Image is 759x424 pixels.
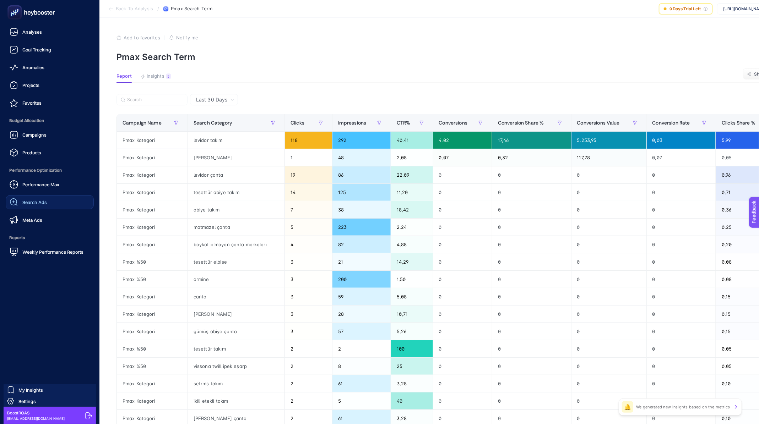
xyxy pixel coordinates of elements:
[492,323,571,340] div: 0
[285,358,332,375] div: 2
[647,149,716,166] div: 0,07
[433,236,492,253] div: 0
[22,182,59,187] span: Performance Max
[188,236,284,253] div: boykot olmayan çanta markaları
[188,288,284,305] div: çanta
[571,323,646,340] div: 0
[188,271,284,288] div: armine
[492,358,571,375] div: 0
[571,288,646,305] div: 0
[391,288,433,305] div: 5,08
[6,195,94,209] a: Search Ads
[6,163,94,177] span: Performance Optimization
[391,305,433,323] div: 10,71
[188,132,284,149] div: levidor takım
[117,236,188,253] div: Pmax Kategori
[433,323,492,340] div: 0
[433,201,492,218] div: 0
[332,375,391,392] div: 61
[117,323,188,340] div: Pmax Kategori
[391,358,433,375] div: 25
[571,219,646,236] div: 0
[433,375,492,392] div: 0
[492,340,571,357] div: 0
[622,401,633,413] div: 🔔
[492,253,571,270] div: 0
[22,249,83,255] span: Weekly Performance Reports
[171,6,212,12] span: Pmax Search Term
[397,120,411,126] span: CTR%
[332,358,391,375] div: 8
[571,236,646,253] div: 0
[433,219,492,236] div: 0
[571,271,646,288] div: 0
[647,375,716,392] div: 0
[647,236,716,253] div: 0
[285,201,332,218] div: 7
[647,305,716,323] div: 0
[391,236,433,253] div: 4,88
[117,271,188,288] div: Pmax %50
[669,6,701,12] span: 9 Days Trial Left
[285,253,332,270] div: 3
[433,253,492,270] div: 0
[571,149,646,166] div: 117,78
[117,340,188,357] div: Pmax %50
[188,184,284,201] div: tesettür abiye takım
[6,177,94,192] a: Performance Max
[285,184,332,201] div: 14
[647,392,716,409] div: 0
[492,166,571,183] div: 0
[188,340,284,357] div: tesettür takım
[332,149,391,166] div: 48
[647,184,716,201] div: 0
[285,132,332,149] div: 118
[433,305,492,323] div: 0
[391,392,433,409] div: 40
[492,305,571,323] div: 0
[6,96,94,110] a: Favorites
[4,384,96,396] a: My Insights
[188,201,284,218] div: abiye takım
[492,149,571,166] div: 0,32
[332,288,391,305] div: 59
[7,416,65,421] span: [EMAIL_ADDRESS][DOMAIN_NAME]
[338,120,367,126] span: Impressions
[22,132,47,138] span: Campaigns
[433,166,492,183] div: 0
[22,29,42,35] span: Analyses
[188,149,284,166] div: [PERSON_NAME]
[18,398,36,404] span: Settings
[498,120,544,126] span: Conversion Share %
[647,288,716,305] div: 0
[391,271,433,288] div: 1,50
[391,201,433,218] div: 18,42
[332,340,391,357] div: 2
[117,184,188,201] div: Pmax Kategori
[571,184,646,201] div: 0
[147,73,164,79] span: Insights
[117,305,188,323] div: Pmax Kategori
[6,114,94,128] span: Budget Allocation
[647,253,716,270] div: 0
[433,358,492,375] div: 0
[332,201,391,218] div: 38
[188,253,284,270] div: tesettür elbise
[571,305,646,323] div: 0
[722,120,755,126] span: Clicks Share %
[117,253,188,270] div: Pmax %50
[647,201,716,218] div: 0
[285,323,332,340] div: 3
[6,25,94,39] a: Analyses
[439,120,468,126] span: Conversions
[188,219,284,236] div: matmazel çanta
[647,132,716,149] div: 0,03
[391,166,433,183] div: 22,09
[433,149,492,166] div: 0,07
[647,219,716,236] div: 0
[391,340,433,357] div: 100
[291,120,304,126] span: Clicks
[157,6,159,11] span: /
[188,392,284,409] div: ikili etekli takım
[332,253,391,270] div: 21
